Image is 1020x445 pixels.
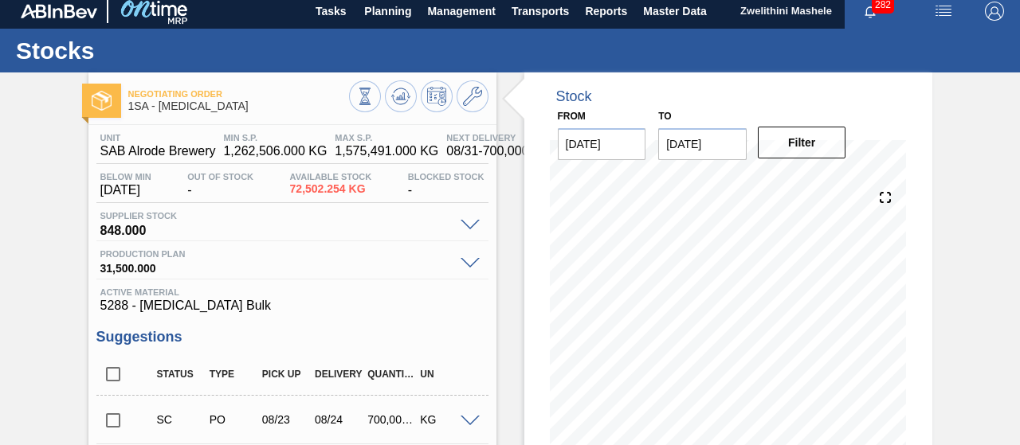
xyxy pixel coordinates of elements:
img: userActions [934,2,953,21]
span: Active Material [100,287,484,297]
span: Reports [585,2,627,21]
label: From [558,111,586,122]
span: Planning [364,2,411,21]
span: 08/31 - 700,000.000 KG [446,144,571,158]
input: mm/dd/yyyy [658,128,747,160]
button: Go to Master Data / General [457,80,488,112]
span: Master Data [643,2,706,21]
span: Blocked Stock [408,172,484,182]
span: Production plan [100,249,453,259]
span: Below Min [100,172,151,182]
div: Quantity [363,369,419,380]
img: TNhmsLtSVTkK8tSr43FrP2fwEKptu5GPRR3wAAAABJRU5ErkJggg== [21,4,97,18]
h3: Suggestions [96,329,488,345]
h1: Stocks [16,41,299,60]
span: Available Stock [290,172,372,182]
img: Ícone [92,91,112,111]
span: Unit [100,133,216,142]
div: Stock [556,88,592,105]
span: SAB Alrode Brewery [100,144,216,158]
div: UN [416,369,472,380]
span: Next Delivery [446,133,571,142]
div: - [183,172,257,197]
span: 31,500.000 [100,259,453,275]
div: 08/24/2025 [311,413,367,426]
span: Supplier Stock [100,211,453,221]
span: Tasks [313,2,348,21]
span: [DATE] [100,183,151,197]
span: 72,502.254 KG [290,183,372,195]
span: Out Of Stock [187,172,253,182]
span: 5288 - [MEDICAL_DATA] Bulk [100,299,484,313]
span: MIN S.P. [223,133,327,142]
button: Filter [758,127,846,158]
div: Pick up [258,369,314,380]
button: Schedule Inventory [421,80,453,112]
span: Negotiating Order [128,89,349,99]
div: Purchase order [206,413,261,426]
div: Status [153,369,209,380]
label: to [658,111,671,122]
div: KG [416,413,472,426]
div: Suggestion Created [153,413,209,426]
img: Logout [985,2,1004,21]
span: Transports [512,2,569,21]
input: mm/dd/yyyy [558,128,646,160]
span: 1SA - Dextrose [128,100,349,112]
div: 08/23/2025 [258,413,314,426]
div: 700,000.000 [363,413,419,426]
div: Type [206,369,261,380]
span: Management [427,2,496,21]
span: MAX S.P. [335,133,438,142]
div: Delivery [311,369,367,380]
button: Update Chart [385,80,417,112]
button: Stocks Overview [349,80,381,112]
span: 1,575,491.000 KG [335,144,438,158]
span: 848.000 [100,221,453,236]
div: - [404,172,488,197]
span: 1,262,506.000 KG [223,144,327,158]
